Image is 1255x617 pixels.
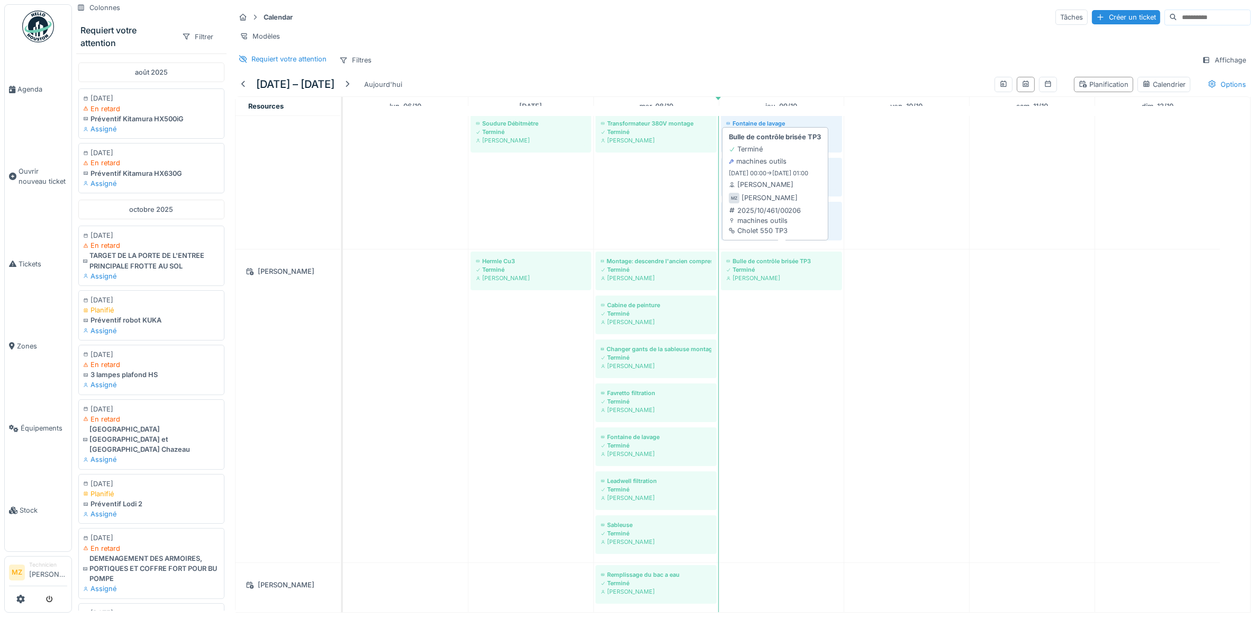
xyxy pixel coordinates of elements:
[601,538,711,546] div: [PERSON_NAME]
[476,274,586,282] div: [PERSON_NAME]
[5,387,71,469] a: Équipements
[476,257,586,265] div: Hermle Cu3
[601,345,711,353] div: Changer gants de la sableuse montage
[83,360,220,370] div: En retard
[601,477,711,485] div: Leadwell filtration
[601,450,711,458] div: [PERSON_NAME]
[83,499,220,509] div: Préventif Lodi 2
[601,494,711,502] div: [PERSON_NAME]
[726,274,837,282] div: [PERSON_NAME]
[601,119,711,128] div: Transformateur 380V montage
[601,389,711,397] div: Favretto filtration
[83,295,220,305] div: [DATE]
[20,505,67,515] span: Stock
[83,148,220,158] div: [DATE]
[1055,10,1088,25] div: Tâches
[476,265,586,274] div: Terminé
[9,561,67,586] a: MZ Technicien[PERSON_NAME]
[601,587,711,596] div: [PERSON_NAME]
[256,78,335,91] h5: [DATE] – [DATE]
[729,132,821,142] strong: Bulle de contrôle brisée TP3
[19,259,67,269] span: Tickets
[517,99,545,113] a: 7 octobre 2025
[601,397,711,406] div: Terminé
[601,136,711,145] div: [PERSON_NAME]
[242,265,334,278] div: [PERSON_NAME]
[83,370,220,380] div: 3 lampes plafond HS
[78,200,224,219] div: octobre 2025
[17,84,67,94] span: Agenda
[5,130,71,222] a: Ouvrir nouveau ticket
[22,11,54,42] img: Badge_color-CXgf-gQk.svg
[601,406,711,414] div: [PERSON_NAME]
[476,136,586,145] div: [PERSON_NAME]
[476,119,586,128] div: Soudure Débitmètre
[83,489,220,499] div: Planifié
[637,99,676,113] a: 8 octobre 2025
[29,561,67,584] li: [PERSON_NAME]
[235,29,285,44] div: Modèles
[1014,99,1051,113] a: 11 octobre 2025
[83,251,220,271] div: TARGET DE LA PORTE DE L'ENTREE PRINCIPALE FROTTE AU SOL
[83,305,220,315] div: Planifié
[1079,79,1128,90] div: Planification
[83,93,220,103] div: [DATE]
[601,433,711,441] div: Fontaine de lavage
[601,362,711,370] div: [PERSON_NAME]
[729,144,763,154] div: Terminé
[83,509,220,519] div: Assigné
[726,257,837,265] div: Bulle de contrôle brisée TP3
[1139,99,1176,113] a: 12 octobre 2025
[1092,10,1160,24] div: Créer un ticket
[248,102,284,110] span: Resources
[21,423,67,433] span: Équipements
[729,193,739,203] div: MZ
[601,301,711,309] div: Cabine de peinture
[83,124,220,134] div: Assigné
[83,350,220,360] div: [DATE]
[83,454,220,464] div: Assigné
[83,479,220,489] div: [DATE]
[242,578,334,592] div: [PERSON_NAME]
[729,156,787,166] div: machines outils
[251,54,327,64] div: Requiert votre attention
[83,326,220,336] div: Assigné
[83,168,220,178] div: Préventif Kitamura HX630G
[729,205,801,216] div: 2025/10/461/00206
[726,265,837,274] div: Terminé
[83,553,220,584] div: DEMENAGEMENT DES ARMOIRES, PORTIQUES ET COFFRE FORT POUR BU POMPE
[1142,79,1186,90] div: Calendrier
[83,584,220,594] div: Assigné
[83,543,220,553] div: En retard
[729,216,801,226] div: machines outils
[729,169,809,178] small: [DATE] 00:00 -> [DATE] 01:00
[5,223,71,305] a: Tickets
[5,305,71,387] a: Zones
[888,99,926,113] a: 10 octobre 2025
[19,166,67,186] span: Ouvrir nouveau ticket
[601,485,711,494] div: Terminé
[83,380,220,390] div: Assigné
[1197,52,1251,68] div: Affichage
[83,230,220,240] div: [DATE]
[29,561,67,569] div: Technicien
[17,341,67,351] span: Zones
[83,178,220,189] div: Assigné
[335,52,376,68] div: Filtres
[726,119,837,128] div: Fontaine de lavage
[5,48,71,130] a: Agenda
[601,441,711,450] div: Terminé
[360,77,407,92] div: Aujourd'hui
[80,24,173,49] div: Requiert votre attention
[742,193,798,203] div: [PERSON_NAME]
[177,29,218,44] div: Filtrer
[259,12,297,22] strong: Calendar
[83,240,220,251] div: En retard
[601,128,711,136] div: Terminé
[601,318,711,326] div: [PERSON_NAME]
[1203,77,1251,92] div: Options
[83,158,220,168] div: En retard
[5,469,71,551] a: Stock
[729,226,801,236] div: Cholet 550 TP3
[83,104,220,114] div: En retard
